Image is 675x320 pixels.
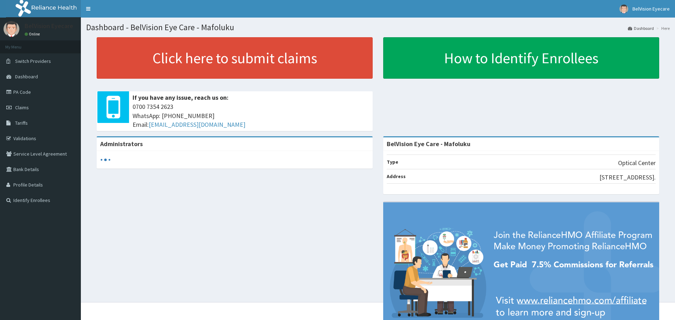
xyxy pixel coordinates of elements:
[133,93,229,102] b: If you have any issue, reach us on:
[15,58,51,64] span: Switch Providers
[655,25,670,31] li: Here
[599,173,656,182] p: [STREET_ADDRESS].
[15,73,38,80] span: Dashboard
[632,6,670,12] span: BelVision Eyecare
[387,140,470,148] strong: BelVision Eye Care - Mafoluku
[383,37,659,79] a: How to Identify Enrollees
[133,102,369,129] span: 0700 7354 2623 WhatsApp: [PHONE_NUMBER] Email:
[149,120,245,129] a: [EMAIL_ADDRESS][DOMAIN_NAME]
[100,140,143,148] b: Administrators
[628,25,654,31] a: Dashboard
[25,32,41,37] a: Online
[387,159,398,165] b: Type
[97,37,373,79] a: Click here to submit claims
[618,158,656,168] p: Optical Center
[25,23,73,29] p: BelVision Eyecare
[15,120,28,126] span: Tariffs
[100,155,111,165] svg: audio-loading
[387,173,406,179] b: Address
[4,21,19,37] img: User Image
[619,5,628,13] img: User Image
[15,104,29,111] span: Claims
[86,23,670,32] h1: Dashboard - BelVision Eye Care - Mafoluku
